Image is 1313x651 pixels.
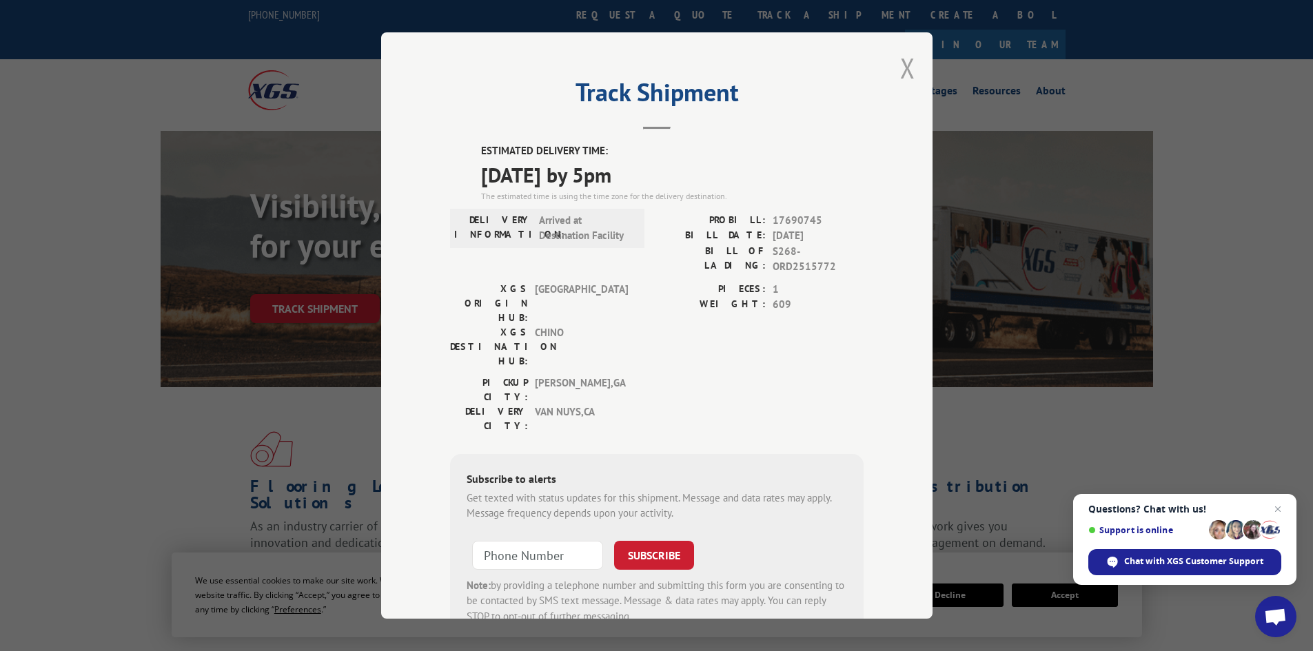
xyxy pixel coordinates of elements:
[1255,596,1296,637] div: Open chat
[773,244,864,275] span: S268-ORD2515772
[467,578,847,625] div: by providing a telephone number and submitting this form you are consenting to be contacted by SM...
[657,297,766,313] label: WEIGHT:
[481,190,864,203] div: The estimated time is using the time zone for the delivery destination.
[773,297,864,313] span: 609
[454,213,532,244] label: DELIVERY INFORMATION:
[773,213,864,229] span: 17690745
[657,213,766,229] label: PROBILL:
[773,228,864,244] span: [DATE]
[657,228,766,244] label: BILL DATE:
[1270,501,1286,517] span: Close chat
[1088,504,1281,515] span: Questions? Chat with us!
[467,490,847,521] div: Get texted with status updates for this shipment. Message and data rates may apply. Message frequ...
[450,375,528,404] label: PICKUP CITY:
[1124,555,1263,568] span: Chat with XGS Customer Support
[539,213,632,244] span: Arrived at Destination Facility
[657,244,766,275] label: BILL OF LADING:
[450,325,528,369] label: XGS DESTINATION HUB:
[535,325,628,369] span: CHINO
[1088,525,1204,535] span: Support is online
[472,541,603,570] input: Phone Number
[1088,549,1281,575] div: Chat with XGS Customer Support
[535,404,628,433] span: VAN NUYS , CA
[481,159,864,190] span: [DATE] by 5pm
[773,282,864,298] span: 1
[535,375,628,404] span: [PERSON_NAME] , GA
[450,83,864,109] h2: Track Shipment
[467,471,847,490] div: Subscribe to alerts
[535,282,628,325] span: [GEOGRAPHIC_DATA]
[657,282,766,298] label: PIECES:
[614,541,694,570] button: SUBSCRIBE
[450,404,528,433] label: DELIVERY CITY:
[900,50,915,86] button: Close modal
[467,579,491,592] strong: Note:
[481,143,864,159] label: ESTIMATED DELIVERY TIME:
[450,282,528,325] label: XGS ORIGIN HUB:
